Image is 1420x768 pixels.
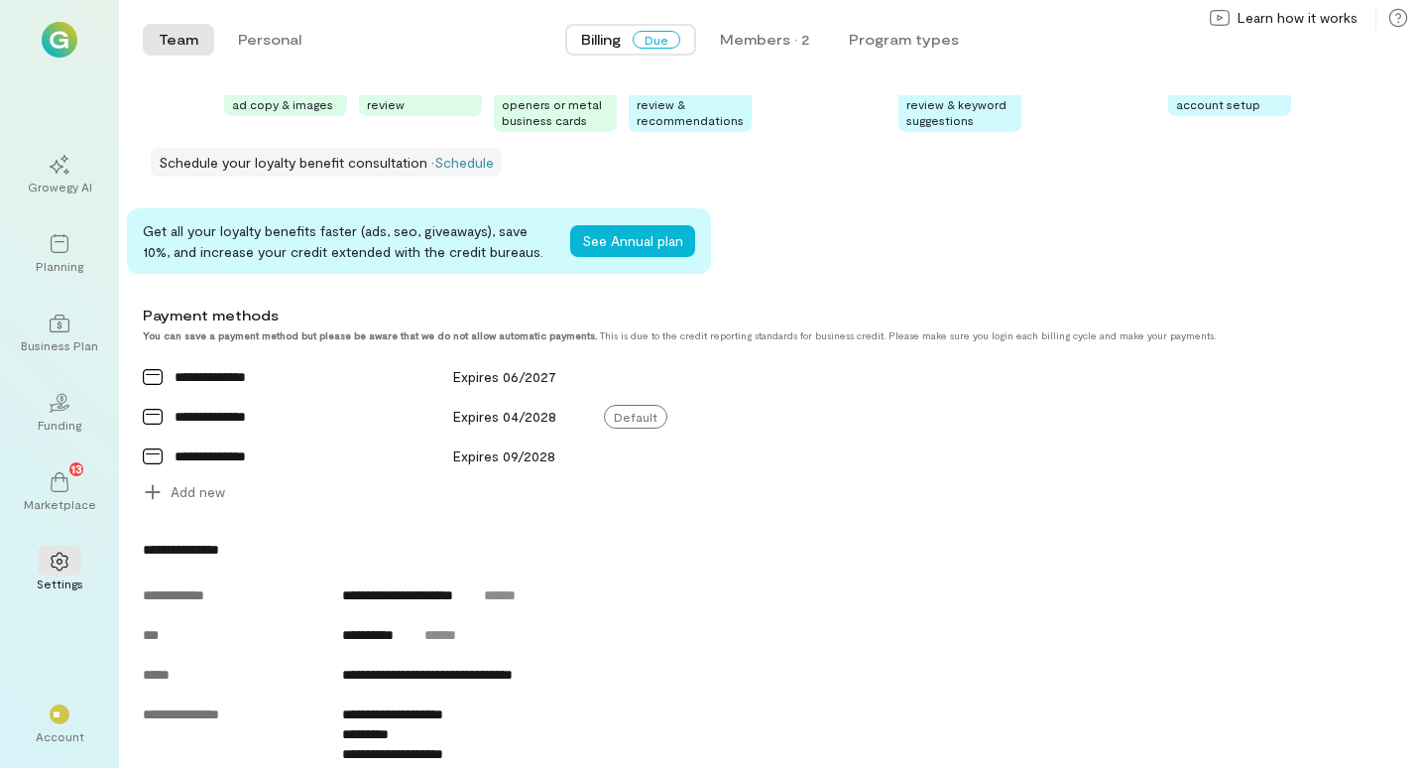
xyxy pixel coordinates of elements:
[24,377,95,448] a: Funding
[704,24,825,56] button: Members · 2
[453,448,555,464] span: Expires 09/2028
[453,408,556,425] span: Expires 04/2028
[581,30,621,50] span: Billing
[633,31,680,49] span: Due
[143,24,214,56] button: Team
[21,337,98,353] div: Business Plan
[570,225,695,257] button: See Annual plan
[637,81,744,127] span: Website design review & recommendations
[36,258,83,274] div: Planning
[24,496,96,512] div: Marketplace
[434,154,494,171] a: Schedule
[453,368,556,385] span: Expires 06/2027
[143,329,597,341] strong: You can save a payment method but please be aware that we do not allow automatic payments.
[24,536,95,607] a: Settings
[565,24,696,56] button: BillingDue
[143,220,554,262] div: Get all your loyalty benefits faster (ads, seo, giveaways), save 10%, and increase your credit ex...
[1238,8,1358,28] span: Learn how it works
[143,306,1284,325] div: Payment methods
[36,728,84,744] div: Account
[906,81,1006,127] span: SEO content review & keyword suggestions
[24,456,95,528] a: Marketplace
[143,329,1284,341] div: This is due to the credit reporting standards for business credit. Please make sure you login eac...
[222,24,317,56] button: Personal
[28,179,92,194] div: Growegy AI
[502,81,605,127] span: 5 engraved bottle openers or metal business cards
[159,154,434,171] span: Schedule your loyalty benefit consultation ·
[38,417,81,433] div: Funding
[604,405,667,429] span: Default
[24,139,95,210] a: Growegy AI
[833,24,975,56] button: Program types
[24,298,95,369] a: Business Plan
[71,459,82,477] span: 13
[171,482,225,502] span: Add new
[24,218,95,290] a: Planning
[720,30,809,50] div: Members · 2
[37,576,83,591] div: Settings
